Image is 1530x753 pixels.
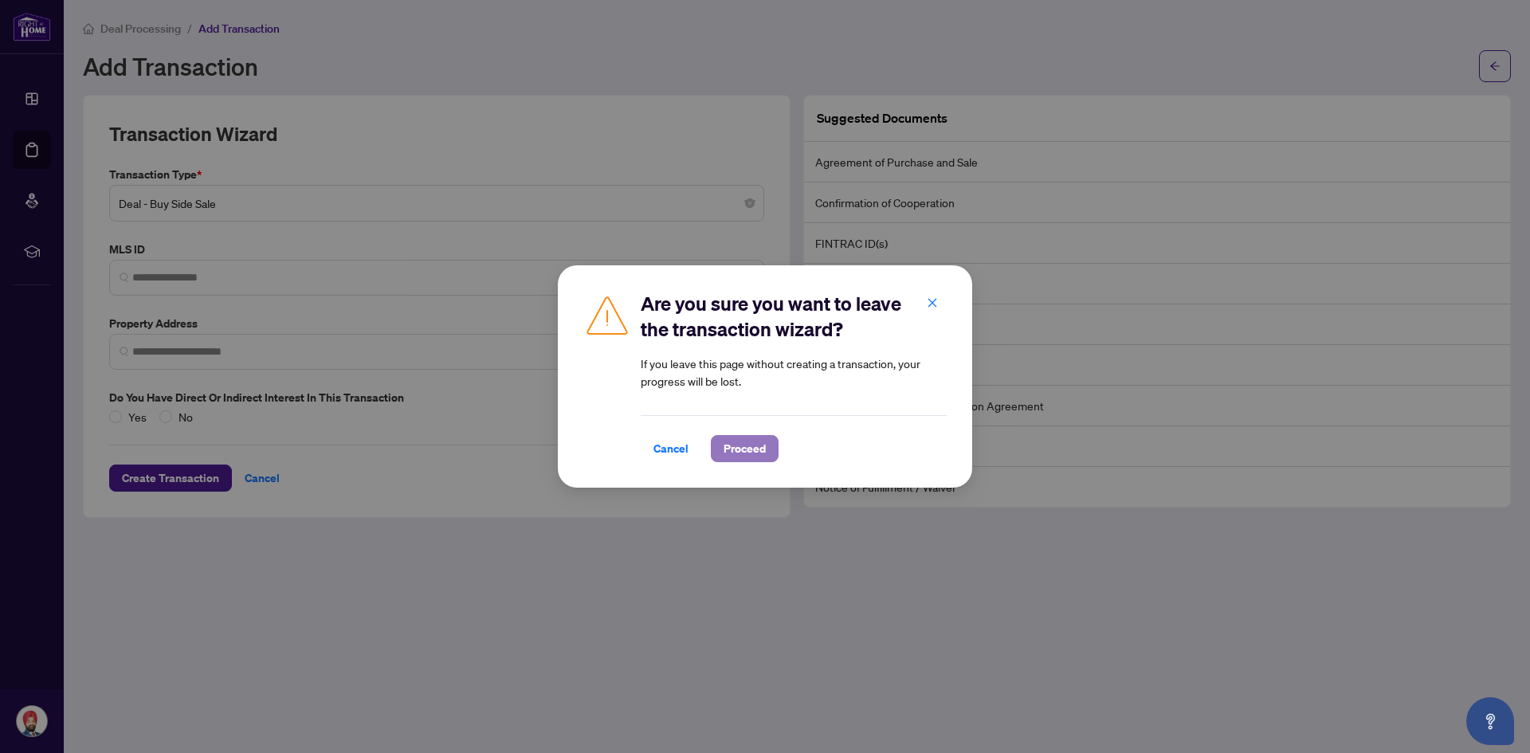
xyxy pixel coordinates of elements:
span: Proceed [724,436,766,461]
button: Proceed [711,435,779,462]
article: If you leave this page without creating a transaction, your progress will be lost. [641,355,947,390]
h2: Are you sure you want to leave the transaction wizard? [641,291,947,342]
button: Cancel [641,435,701,462]
span: close [927,297,938,308]
button: Open asap [1466,697,1514,745]
span: Cancel [653,436,688,461]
